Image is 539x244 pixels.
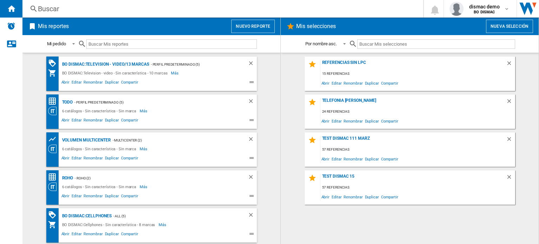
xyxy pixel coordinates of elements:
span: Duplicar [364,116,380,126]
span: Abrir [60,117,71,125]
h2: Mis reportes [36,20,70,33]
div: Visión Categoría [48,107,60,115]
div: TODO [60,98,73,107]
span: Más [140,107,148,115]
span: Duplicar [364,78,380,88]
span: Editar [331,78,342,88]
span: Editar [331,154,342,164]
div: Borrar [248,212,257,220]
div: 6 catálogos - Sin característica - Sin marca [60,145,140,153]
div: 57 referencias [320,183,515,192]
div: Buscar [38,4,405,14]
div: - Multicenter (2) [111,136,234,145]
div: Matriz de PROMOCIONES [48,59,60,68]
div: Mi colección [48,69,60,77]
span: Duplicar [104,231,120,239]
div: Telefonia [PERSON_NAME] [320,98,506,107]
span: Editar [71,231,82,239]
span: Compartir [380,192,399,202]
span: Más [140,183,148,191]
span: Abrir [320,154,331,164]
div: TEST DISMAC 15 [320,174,506,183]
div: Borrar [506,174,515,183]
span: Editar [71,193,82,201]
span: Compartir [380,154,399,164]
span: Duplicar [104,155,120,163]
span: Renombrar [342,192,364,202]
span: Abrir [320,78,331,88]
img: profile.jpg [450,2,464,16]
span: Editar [71,155,82,163]
span: Compartir [380,116,399,126]
span: Duplicar [104,117,120,125]
span: Editar [331,116,342,126]
span: Duplicar [364,154,380,164]
div: BO DISMAC:Cellphones - Sin característica - 8 marcas [60,220,159,229]
input: Buscar Mis selecciones [357,39,515,49]
div: TEST DISMAC 111 MARZ [320,136,506,145]
span: Abrir [60,155,71,163]
span: Duplicar [104,79,120,87]
div: BO DISMAC:Cellphones [60,212,112,220]
button: Nuevo reporte [231,20,275,33]
span: Renombrar [82,117,104,125]
span: Renombrar [342,78,364,88]
span: Duplicar [104,193,120,201]
span: Renombrar [82,79,104,87]
div: - Perfil predeterminado (5) [149,60,234,69]
span: Compartir [120,117,139,125]
div: 6 catálogos - Sin característica - Sin marca [60,183,140,191]
span: Renombrar [82,155,104,163]
div: BO DISMAC:Television - video - Sin característica - 10 marcas [60,69,171,77]
img: alerts-logo.svg [7,22,15,30]
div: - Perfil predeterminado (5) [73,98,233,107]
div: Borrar [248,174,257,183]
span: Compartir [120,79,139,87]
span: Compartir [380,78,399,88]
div: Borrar [248,98,257,107]
span: Abrir [320,116,331,126]
div: Borrar [506,60,515,70]
span: Renombrar [342,116,364,126]
span: Más [140,145,148,153]
div: 57 referencias [320,145,515,154]
span: Compartir [120,231,139,239]
input: Buscar Mis reportes [86,39,257,49]
span: Más [159,220,167,229]
div: Borrar [506,136,515,145]
div: 6 catálogos - Sin característica - Sin marca [60,107,140,115]
div: Matriz de precios [48,97,60,106]
div: Visión Categoría [48,183,60,191]
span: Editar [331,192,342,202]
div: Roho [60,174,73,183]
span: Renombrar [342,154,364,164]
div: Mi pedido [47,41,66,46]
b: BO DISMAC [474,10,495,14]
span: Compartir [120,155,139,163]
div: BO DISMAC:Television - video/13 marcas [60,60,149,69]
div: Visión Categoría [48,145,60,153]
span: dismac demo [469,3,500,10]
div: 15 referencias [320,70,515,78]
button: Nueva selección [486,20,533,33]
span: Abrir [320,192,331,202]
span: Más [171,69,180,77]
div: Volumen Multicenter [60,136,111,145]
span: Editar [71,79,82,87]
span: Abrir [60,193,71,201]
div: - ALL (5) [112,212,234,220]
div: - Roho (2) [73,174,233,183]
h2: Mis selecciones [295,20,338,33]
div: Por nombre asc. [305,41,337,46]
span: Abrir [60,79,71,87]
span: Abrir [60,231,71,239]
span: Duplicar [364,192,380,202]
div: Referencias sin LPC [320,60,506,70]
div: Matriz de precios [48,173,60,182]
span: Renombrar [82,231,104,239]
div: Gráfico de precios y número de ofertas por retailer [48,135,60,144]
div: Borrar [248,136,257,145]
div: Borrar [506,98,515,107]
div: Matriz de PROMOCIONES [48,211,60,219]
span: Compartir [120,193,139,201]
